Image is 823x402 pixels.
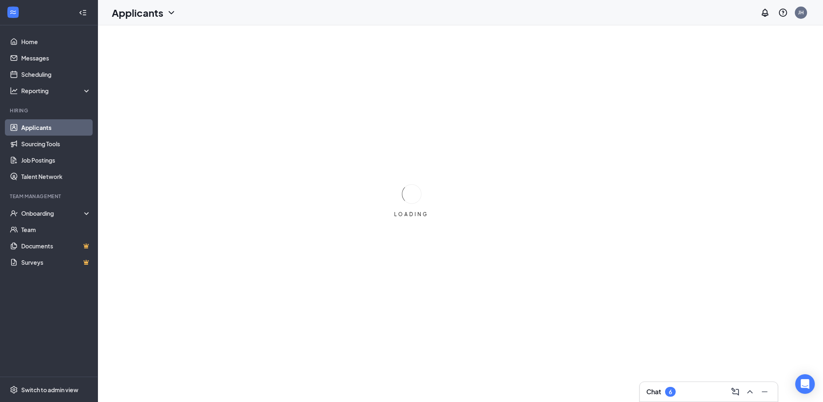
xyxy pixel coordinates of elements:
div: LOADING [391,211,432,218]
a: Sourcing Tools [21,136,91,152]
svg: ChevronUp [745,387,755,397]
h1: Applicants [112,6,163,20]
a: DocumentsCrown [21,238,91,254]
svg: Minimize [760,387,770,397]
a: Team [21,221,91,238]
svg: Analysis [10,87,18,95]
a: Applicants [21,119,91,136]
svg: ComposeMessage [730,387,740,397]
button: ComposeMessage [729,385,742,398]
div: Switch to admin view [21,386,78,394]
div: Hiring [10,107,89,114]
div: Reporting [21,87,91,95]
svg: UserCheck [10,209,18,217]
a: SurveysCrown [21,254,91,270]
div: 6 [669,389,672,395]
svg: WorkstreamLogo [9,8,17,16]
svg: Notifications [760,8,770,18]
div: Team Management [10,193,89,200]
svg: Collapse [79,9,87,17]
button: Minimize [758,385,771,398]
button: ChevronUp [743,385,756,398]
svg: QuestionInfo [778,8,788,18]
a: Home [21,33,91,50]
div: Onboarding [21,209,84,217]
a: Scheduling [21,66,91,83]
a: Job Postings [21,152,91,168]
svg: ChevronDown [166,8,176,18]
a: Messages [21,50,91,66]
div: Open Intercom Messenger [795,374,815,394]
svg: Settings [10,386,18,394]
a: Talent Network [21,168,91,185]
h3: Chat [646,387,661,396]
div: JH [798,9,804,16]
